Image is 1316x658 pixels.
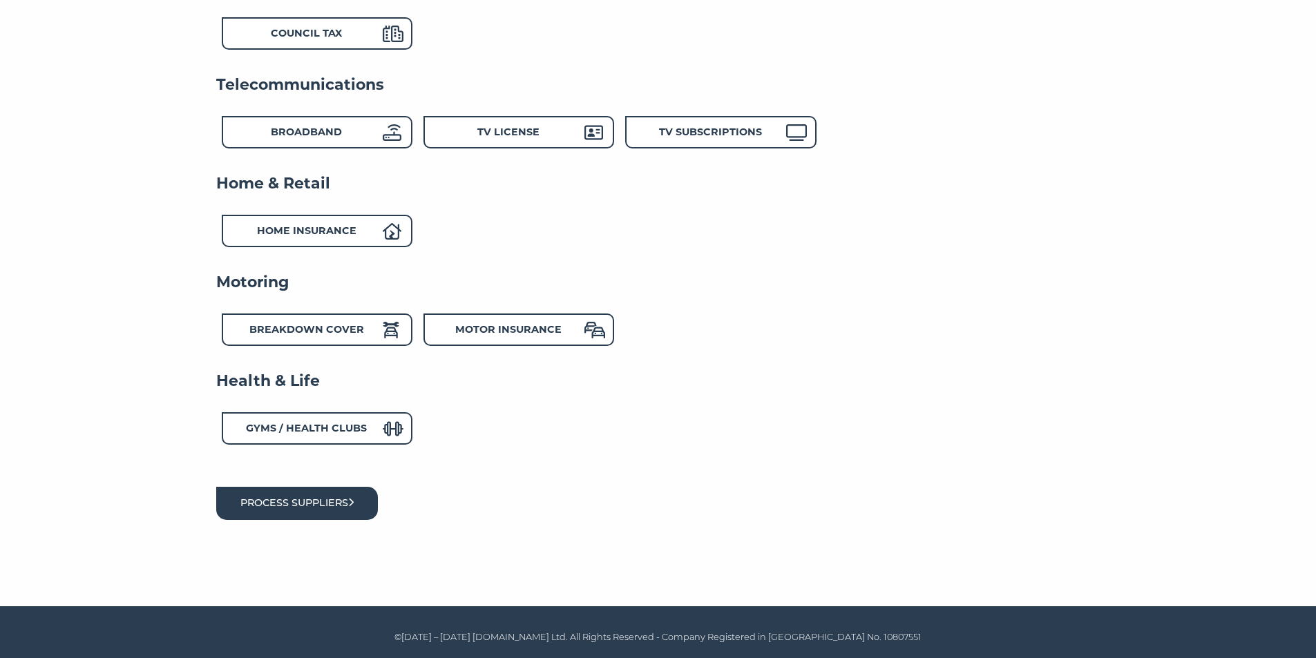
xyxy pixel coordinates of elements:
[625,116,816,148] div: TV Subscriptions
[216,272,1100,293] h4: Motoring
[216,487,379,519] button: Process suppliers
[222,215,412,247] div: Home Insurance
[271,126,342,138] strong: Broadband
[216,75,1100,95] h4: Telecommunications
[423,116,614,148] div: TV License
[477,126,540,138] strong: TV License
[222,412,412,445] div: Gyms / Health Clubs
[222,313,412,346] div: Breakdown Cover
[222,116,412,148] div: Broadband
[271,27,342,39] strong: Council Tax
[257,224,356,237] strong: Home Insurance
[216,173,1100,194] h4: Home & Retail
[249,323,364,336] strong: Breakdown Cover
[246,422,367,434] strong: Gyms / Health Clubs
[222,17,412,50] div: Council Tax
[216,371,1100,391] h4: Health & Life
[659,126,762,138] strong: TV Subscriptions
[220,630,1097,645] p: ©[DATE] – [DATE] [DOMAIN_NAME] Ltd. All Rights Reserved - Company Registered in [GEOGRAPHIC_DATA]...
[423,313,614,346] div: Motor Insurance
[455,323,562,336] strong: Motor Insurance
